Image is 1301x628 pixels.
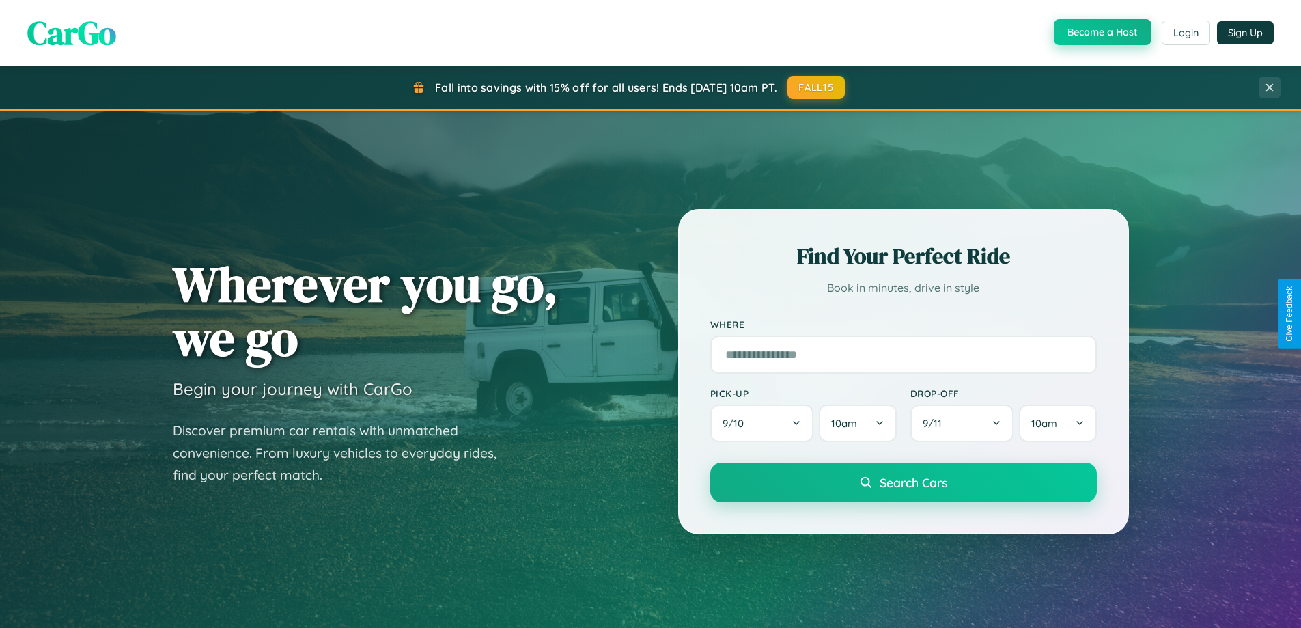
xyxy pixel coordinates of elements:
[1217,21,1274,44] button: Sign Up
[710,405,814,442] button: 9/10
[880,475,947,490] span: Search Cars
[723,417,751,430] span: 9 / 10
[710,387,897,399] label: Pick-up
[1054,19,1151,45] button: Become a Host
[1285,286,1294,342] div: Give Feedback
[710,241,1097,271] h2: Find Your Perfect Ride
[710,318,1097,330] label: Where
[1162,21,1210,45] button: Login
[173,420,514,487] p: Discover premium car rentals with unmatched convenience. From luxury vehicles to everyday rides, ...
[787,76,845,99] button: FALL15
[710,278,1097,298] p: Book in minutes, drive in style
[1031,417,1057,430] span: 10am
[435,81,777,94] span: Fall into savings with 15% off for all users! Ends [DATE] 10am PT.
[27,10,116,55] span: CarGo
[710,463,1097,502] button: Search Cars
[173,257,558,365] h1: Wherever you go, we go
[831,417,857,430] span: 10am
[923,417,949,430] span: 9 / 11
[910,405,1014,442] button: 9/11
[910,387,1097,399] label: Drop-off
[173,379,412,399] h3: Begin your journey with CarGo
[1019,405,1096,442] button: 10am
[819,405,896,442] button: 10am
